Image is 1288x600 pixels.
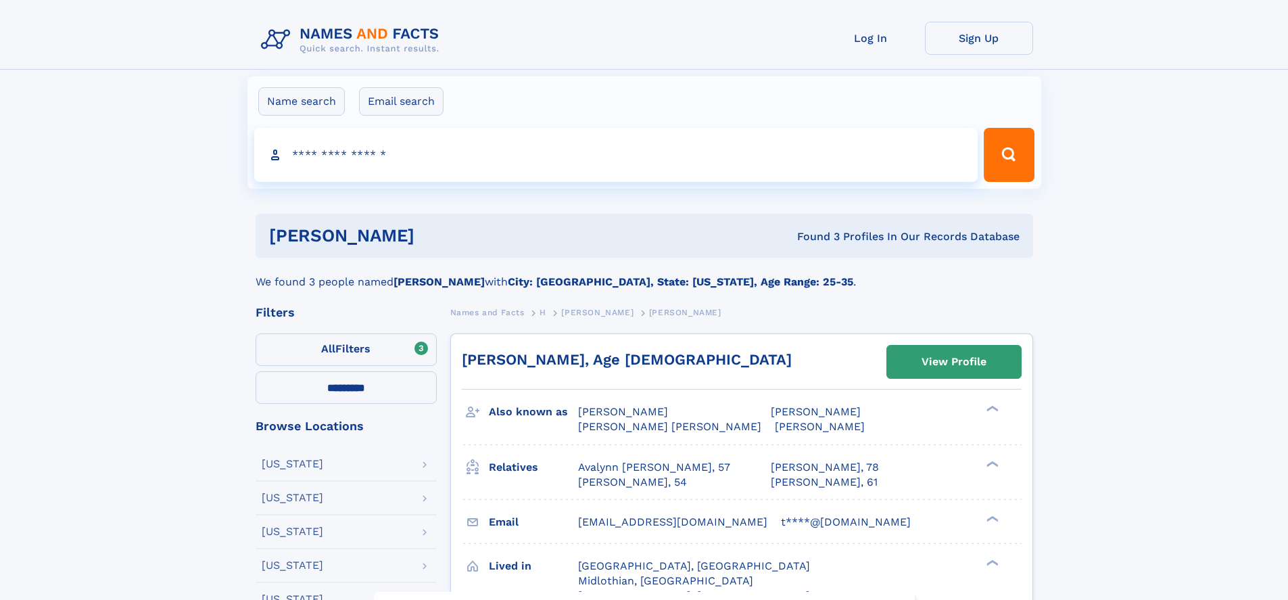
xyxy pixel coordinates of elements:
[887,346,1021,378] a: View Profile
[983,558,999,567] div: ❯
[561,308,634,317] span: [PERSON_NAME]
[262,560,323,571] div: [US_STATE]
[922,346,986,377] div: View Profile
[983,514,999,523] div: ❯
[256,420,437,432] div: Browse Locations
[359,87,444,116] label: Email search
[262,526,323,537] div: [US_STATE]
[256,333,437,366] label: Filters
[489,555,578,578] h3: Lived in
[983,405,999,413] div: ❯
[269,227,606,244] h1: [PERSON_NAME]
[450,304,525,321] a: Names and Facts
[578,475,687,490] a: [PERSON_NAME], 54
[256,258,1033,290] div: We found 3 people named with .
[775,420,865,433] span: [PERSON_NAME]
[393,275,485,288] b: [PERSON_NAME]
[925,22,1033,55] a: Sign Up
[321,342,335,355] span: All
[578,420,761,433] span: [PERSON_NAME] [PERSON_NAME]
[489,511,578,534] h3: Email
[984,128,1034,182] button: Search Button
[508,275,853,288] b: City: [GEOGRAPHIC_DATA], State: [US_STATE], Age Range: 25-35
[983,459,999,468] div: ❯
[771,475,878,490] a: [PERSON_NAME], 61
[262,459,323,469] div: [US_STATE]
[262,492,323,503] div: [US_STATE]
[540,308,546,317] span: H
[578,460,730,475] a: Avalynn [PERSON_NAME], 57
[256,22,450,58] img: Logo Names and Facts
[649,308,721,317] span: [PERSON_NAME]
[578,559,810,572] span: [GEOGRAPHIC_DATA], [GEOGRAPHIC_DATA]
[256,306,437,319] div: Filters
[254,128,978,182] input: search input
[817,22,925,55] a: Log In
[578,515,767,528] span: [EMAIL_ADDRESS][DOMAIN_NAME]
[258,87,345,116] label: Name search
[540,304,546,321] a: H
[578,405,668,418] span: [PERSON_NAME]
[771,460,879,475] a: [PERSON_NAME], 78
[578,574,753,587] span: Midlothian, [GEOGRAPHIC_DATA]
[489,456,578,479] h3: Relatives
[771,405,861,418] span: [PERSON_NAME]
[489,400,578,423] h3: Also known as
[561,304,634,321] a: [PERSON_NAME]
[606,229,1020,244] div: Found 3 Profiles In Our Records Database
[462,351,792,368] a: [PERSON_NAME], Age [DEMOGRAPHIC_DATA]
